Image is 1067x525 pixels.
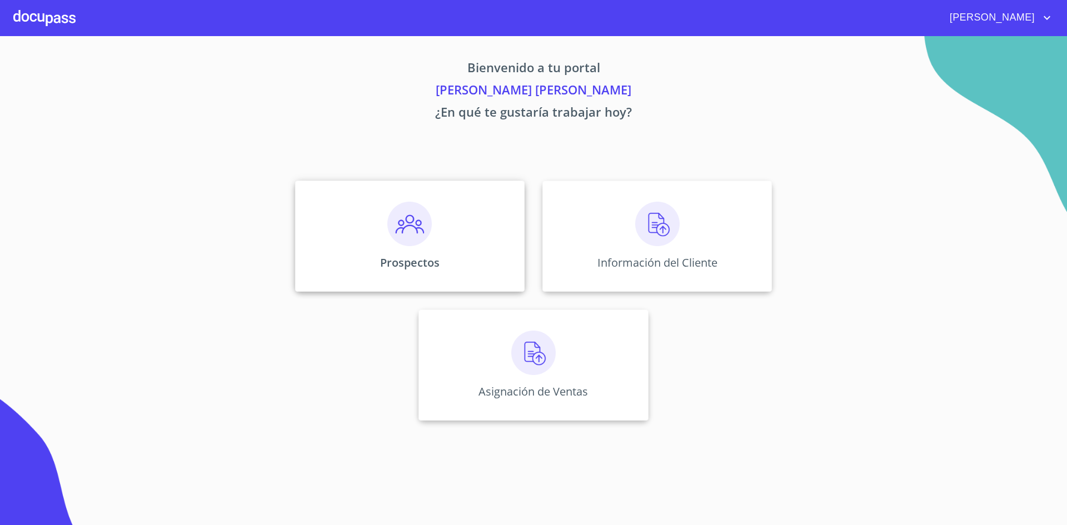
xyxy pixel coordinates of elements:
p: ¿En qué te gustaría trabajar hoy? [191,103,876,125]
img: carga.png [511,331,556,375]
button: account of current user [941,9,1054,27]
p: Bienvenido a tu portal [191,58,876,81]
p: Prospectos [380,255,440,270]
img: prospectos.png [387,202,432,246]
p: [PERSON_NAME] [PERSON_NAME] [191,81,876,103]
span: [PERSON_NAME] [941,9,1040,27]
p: Información del Cliente [597,255,717,270]
img: carga.png [635,202,680,246]
p: Asignación de Ventas [478,384,588,399]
